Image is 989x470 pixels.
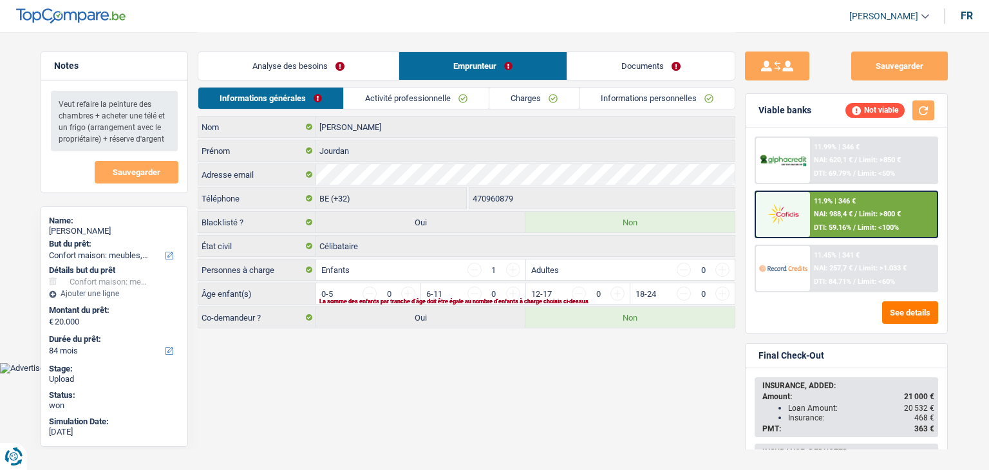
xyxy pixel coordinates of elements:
[489,88,579,109] a: Charges
[762,381,934,390] div: INSURANCE, ADDED:
[198,283,316,304] label: Âge enfant(s)
[815,251,860,259] div: 11.45% | 341 €
[198,259,316,280] label: Personnes à charge
[839,6,929,27] a: [PERSON_NAME]
[49,317,53,327] span: €
[198,52,399,80] a: Analyse des besoins
[49,427,180,437] div: [DATE]
[855,264,858,272] span: /
[198,88,343,109] a: Informations générales
[759,256,807,280] img: Record Credits
[815,169,852,178] span: DTI: 69.79%
[860,210,901,218] span: Limit: >800 €
[845,103,905,117] div: Not viable
[758,350,824,361] div: Final Check-Out
[759,202,807,226] img: Cofidis
[762,424,934,433] div: PMT:
[815,277,852,286] span: DTI: 84.71%
[54,61,174,71] h5: Notes
[49,400,180,411] div: won
[49,374,180,384] div: Upload
[860,264,907,272] span: Limit: >1.033 €
[383,290,395,298] div: 0
[762,447,934,456] div: INSURANCE, DEDUCTED:
[16,8,126,24] img: TopCompare Logo
[198,164,316,185] label: Adresse email
[855,210,858,218] span: /
[49,265,180,276] div: Détails but du prêt
[914,413,934,422] span: 468 €
[758,105,811,116] div: Viable banks
[788,413,934,422] div: Insurance:
[525,212,735,232] label: Non
[198,188,316,209] label: Téléphone
[319,299,692,304] div: La somme des enfants par tranche d'âge doit être égale au nombre d'enfants à charge choisis ci-de...
[49,216,180,226] div: Name:
[316,307,525,328] label: Oui
[860,156,901,164] span: Limit: >850 €
[854,223,856,232] span: /
[904,404,934,413] span: 20 532 €
[762,392,934,401] div: Amount:
[851,52,948,80] button: Sauvegarder
[815,143,860,151] div: 11.99% | 346 €
[855,156,858,164] span: /
[198,212,316,232] label: Blacklisté ?
[815,210,853,218] span: NAI: 988,4 €
[815,264,853,272] span: NAI: 257,7 €
[815,197,856,205] div: 11.9% | 346 €
[198,117,316,137] label: Nom
[854,277,856,286] span: /
[759,153,807,168] img: AlphaCredit
[567,52,735,80] a: Documents
[815,156,853,164] span: NAI: 620,1 €
[49,239,177,249] label: But du prêt:
[904,392,934,401] span: 21 000 €
[815,223,852,232] span: DTI: 59.16%
[788,404,934,413] div: Loan Amount:
[469,188,735,209] input: 401020304
[49,364,180,374] div: Stage:
[882,301,938,324] button: See details
[858,277,896,286] span: Limit: <60%
[488,266,500,274] div: 1
[854,169,856,178] span: /
[49,305,177,315] label: Montant du prêt:
[198,307,316,328] label: Co-demandeur ?
[858,223,900,232] span: Limit: <100%
[113,168,160,176] span: Sauvegarder
[49,390,180,400] div: Status:
[321,266,350,274] label: Enfants
[579,88,735,109] a: Informations personnelles
[525,307,735,328] label: Non
[95,161,178,183] button: Sauvegarder
[914,424,934,433] span: 363 €
[49,334,177,344] label: Durée du prêt:
[344,88,489,109] a: Activité professionnelle
[49,226,180,236] div: [PERSON_NAME]
[198,236,316,256] label: État civil
[531,266,559,274] label: Adultes
[321,290,333,298] label: 0-5
[697,266,709,274] div: 0
[316,212,525,232] label: Oui
[49,417,180,427] div: Simulation Date:
[399,52,567,80] a: Emprunteur
[858,169,896,178] span: Limit: <50%
[961,10,973,22] div: fr
[198,140,316,161] label: Prénom
[49,289,180,298] div: Ajouter une ligne
[849,11,918,22] span: [PERSON_NAME]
